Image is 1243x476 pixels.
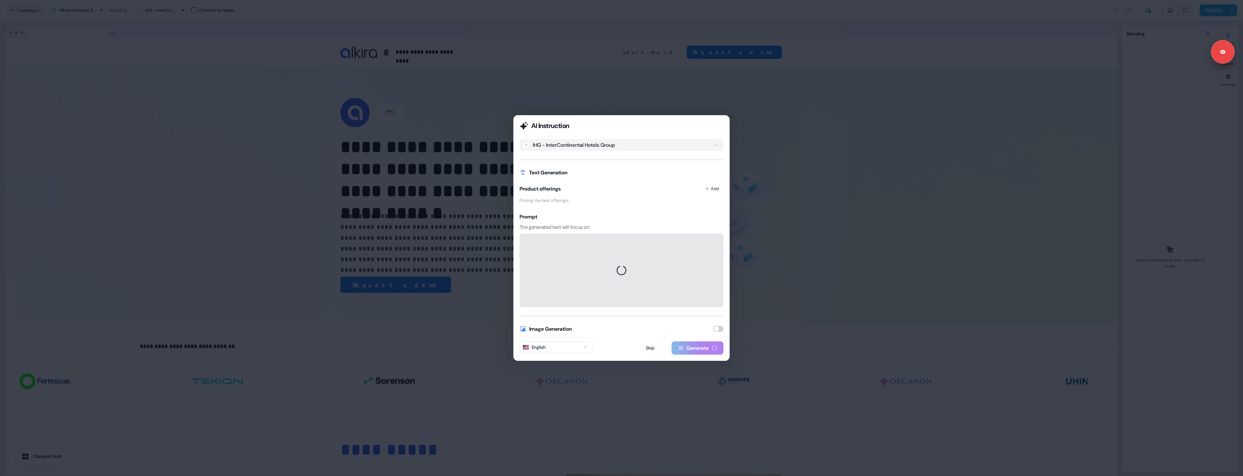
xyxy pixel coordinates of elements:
span: Picking the best offerings... [520,197,570,204]
div: English [523,344,546,351]
button: Add [701,182,723,195]
h3: Prompt [520,213,723,220]
img: The English flag [523,345,529,349]
div: IHG - InterContinental Hotels Group [533,141,615,149]
h2: Product offerings [520,185,561,192]
p: The generated text will focus on: [520,223,723,231]
button: Skip [630,341,670,355]
h2: Text Generation [529,169,567,176]
h2: AI Instruction [531,121,569,130]
h2: Image Generation [529,325,572,333]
